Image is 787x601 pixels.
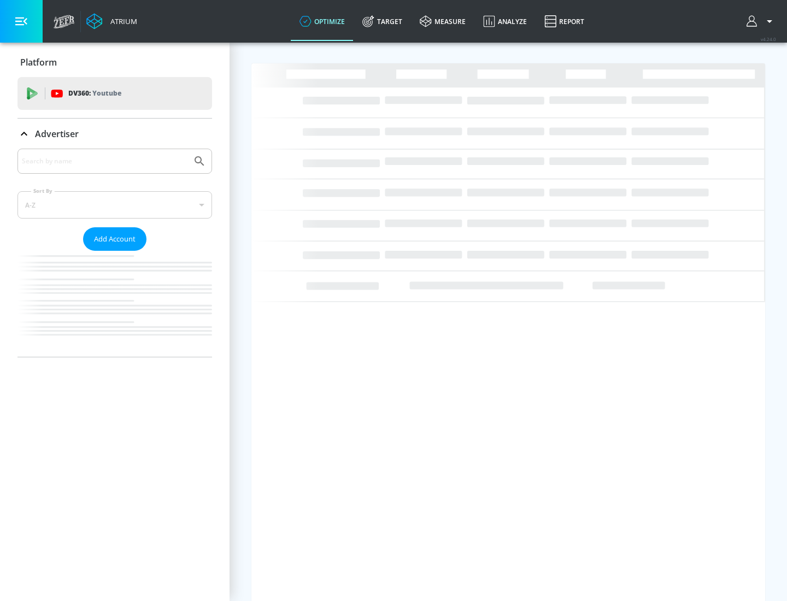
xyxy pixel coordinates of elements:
div: Advertiser [17,119,212,149]
a: Report [536,2,593,41]
a: Analyze [474,2,536,41]
a: measure [411,2,474,41]
a: optimize [291,2,354,41]
input: Search by name [22,154,187,168]
p: Youtube [92,87,121,99]
p: DV360: [68,87,121,99]
nav: list of Advertiser [17,251,212,357]
div: DV360: Youtube [17,77,212,110]
a: Atrium [86,13,137,30]
label: Sort By [31,187,55,195]
div: Advertiser [17,149,212,357]
div: Platform [17,47,212,78]
button: Add Account [83,227,146,251]
span: Add Account [94,233,136,245]
a: Target [354,2,411,41]
p: Advertiser [35,128,79,140]
div: A-Z [17,191,212,219]
span: v 4.24.0 [761,36,776,42]
div: Atrium [106,16,137,26]
p: Platform [20,56,57,68]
